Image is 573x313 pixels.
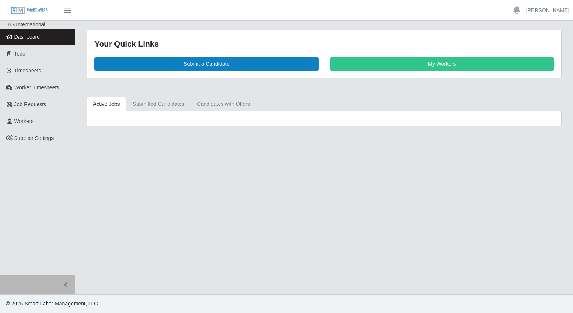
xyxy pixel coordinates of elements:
div: Your Quick Links [94,38,554,50]
a: Submit a Candidate [94,57,319,71]
a: [PERSON_NAME] [526,6,569,14]
a: Active Jobs [87,97,126,111]
span: Workers [14,118,34,124]
span: Todo [14,51,25,57]
a: My Workers [330,57,554,71]
span: Worker Timesheets [14,84,59,90]
span: Supplier Settings [14,135,54,141]
span: Job Requests [14,101,46,107]
img: SLM Logo [10,6,48,15]
span: HS International [7,21,45,27]
span: Dashboard [14,34,40,40]
span: Timesheets [14,68,41,74]
span: © 2025 Smart Labor Management, LLC [6,301,98,307]
a: Submitted Candidates [126,97,191,111]
a: Candidates with Offers [190,97,256,111]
